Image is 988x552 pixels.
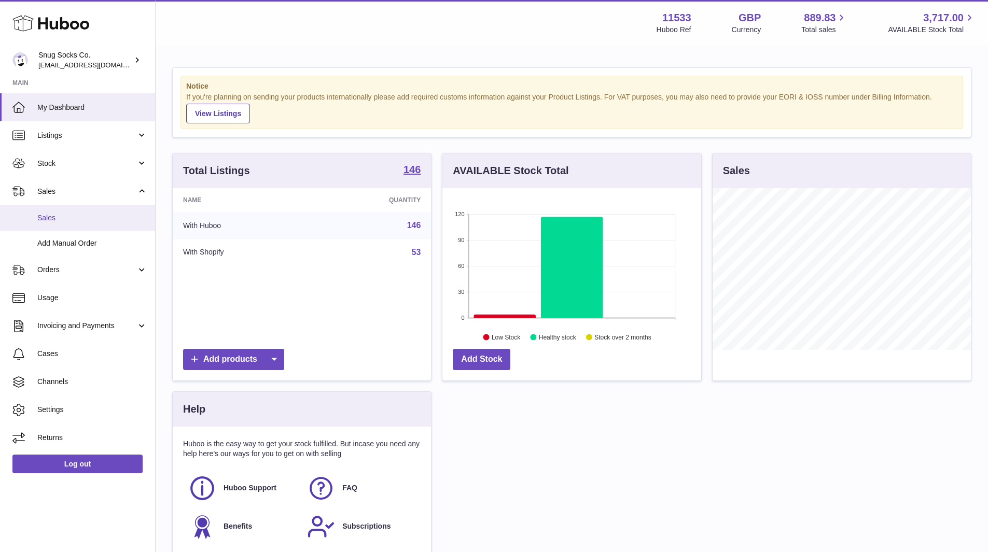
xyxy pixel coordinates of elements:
[342,521,391,531] span: Subscriptions
[37,131,136,140] span: Listings
[462,315,465,321] text: 0
[186,92,957,123] div: If you're planning on sending your products internationally please add required customs informati...
[38,50,132,70] div: Snug Socks Co.
[37,349,147,359] span: Cases
[458,237,465,243] text: 90
[888,25,976,35] span: AVAILABLE Stock Total
[407,221,421,230] a: 146
[224,521,252,531] span: Benefits
[186,81,957,91] strong: Notice
[403,164,421,177] a: 146
[173,239,312,266] td: With Shopify
[739,11,761,25] strong: GBP
[453,349,510,370] a: Add Stock
[455,211,464,217] text: 120
[224,483,276,493] span: Huboo Support
[37,213,147,223] span: Sales
[37,433,147,443] span: Returns
[888,11,976,35] a: 3,717.00 AVAILABLE Stock Total
[307,513,415,541] a: Subscriptions
[342,483,357,493] span: FAQ
[37,377,147,387] span: Channels
[188,474,297,502] a: Huboo Support
[312,188,432,212] th: Quantity
[183,164,250,178] h3: Total Listings
[732,25,761,35] div: Currency
[923,11,964,25] span: 3,717.00
[186,104,250,123] a: View Listings
[183,402,205,416] h3: Help
[37,405,147,415] span: Settings
[183,439,421,459] p: Huboo is the easy way to get your stock fulfilled. But incase you need any help here's our ways f...
[458,289,465,295] text: 30
[37,265,136,275] span: Orders
[12,455,143,473] a: Log out
[801,25,847,35] span: Total sales
[173,212,312,239] td: With Huboo
[458,263,465,269] text: 60
[662,11,691,25] strong: 11533
[412,248,421,257] a: 53
[37,293,147,303] span: Usage
[657,25,691,35] div: Huboo Ref
[37,103,147,112] span: My Dashboard
[38,61,152,69] span: [EMAIL_ADDRESS][DOMAIN_NAME]
[173,188,312,212] th: Name
[37,321,136,331] span: Invoicing and Payments
[801,11,847,35] a: 889.83 Total sales
[539,333,577,341] text: Healthy stock
[183,349,284,370] a: Add products
[307,474,415,502] a: FAQ
[12,52,28,68] img: info@snugsocks.co.uk
[723,164,750,178] h3: Sales
[453,164,568,178] h3: AVAILABLE Stock Total
[492,333,521,341] text: Low Stock
[595,333,651,341] text: Stock over 2 months
[804,11,836,25] span: 889.83
[37,187,136,196] span: Sales
[37,238,147,248] span: Add Manual Order
[188,513,297,541] a: Benefits
[403,164,421,175] strong: 146
[37,159,136,168] span: Stock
